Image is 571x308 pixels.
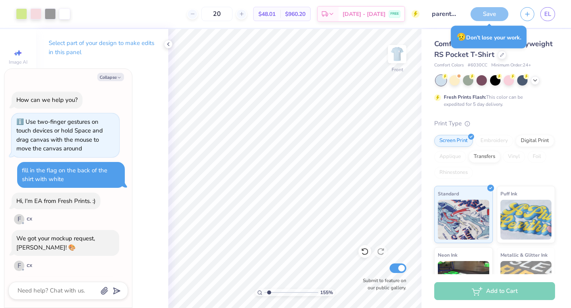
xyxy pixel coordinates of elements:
p: Select part of your design to make edits in this panel [49,39,156,57]
img: Puff Ink [500,200,552,240]
img: Metallic & Glitter Ink [500,261,552,301]
div: CX [27,263,32,269]
span: Minimum Order: 24 + [491,62,531,69]
span: Metallic & Glitter Ink [500,251,547,259]
div: We got your mockup request, [PERSON_NAME]! 🎨 [16,234,95,251]
div: F [14,214,24,224]
div: This color can be expedited for 5 day delivery. [444,94,542,108]
div: Don’t lose your work. [451,26,527,49]
input: Untitled Design [425,6,465,22]
span: Puff Ink [500,189,517,198]
img: Standard [438,200,489,240]
div: How can we help you? [16,96,78,104]
div: Screen Print [434,135,473,147]
span: Comfort Colors Adult Heavyweight RS Pocket T-Shirt [434,39,553,59]
div: F [14,261,24,271]
span: 😥 [457,32,466,42]
div: Digital Print [516,135,554,147]
div: Vinyl [503,151,525,163]
a: EL [540,7,555,21]
span: EL [544,10,551,19]
div: fill in the flag on the back of the shirt with white [22,166,107,183]
div: Front [392,66,403,73]
label: Submit to feature on our public gallery. [358,277,406,291]
span: [DATE] - [DATE] [343,10,386,18]
input: – – [201,7,232,21]
img: Front [389,46,405,62]
span: # 6030CC [468,62,487,69]
button: Collapse [97,73,124,81]
div: Foil [528,151,546,163]
strong: Fresh Prints Flash: [444,94,486,100]
div: Embroidery [475,135,513,147]
div: Use two-finger gestures on touch devices or hold Space and drag canvas with the mouse to move the... [16,118,103,153]
span: 155 % [320,289,333,296]
img: Neon Ink [438,261,489,301]
span: Image AI [9,59,28,65]
div: Print Type [434,119,555,128]
span: $48.01 [258,10,276,18]
span: $960.20 [285,10,305,18]
span: FREE [390,11,399,17]
span: Standard [438,189,459,198]
span: Neon Ink [438,251,457,259]
span: Comfort Colors [434,62,464,69]
div: CX [27,216,32,222]
div: Applique [434,151,466,163]
div: Hi, I'm EA from Fresh Prints. :) [16,197,96,205]
div: Transfers [469,151,500,163]
div: Rhinestones [434,167,473,179]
